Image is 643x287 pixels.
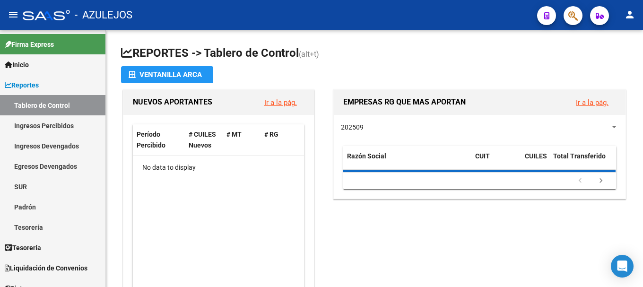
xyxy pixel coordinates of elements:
span: Reportes [5,80,39,90]
a: go to previous page [571,176,589,186]
mat-icon: menu [8,9,19,20]
div: No data to display [133,156,304,180]
span: # RG [264,130,278,138]
datatable-header-cell: Período Percibido [133,124,185,156]
h1: REPORTES -> Tablero de Control [121,45,628,62]
span: Total Transferido [553,152,606,160]
datatable-header-cell: # MT [223,124,261,156]
button: Ir a la pág. [568,94,616,111]
datatable-header-cell: CUILES [521,146,549,177]
a: go to next page [592,176,610,186]
span: CUIT [475,152,490,160]
a: Ir a la pág. [576,98,608,107]
span: (alt+t) [299,50,319,59]
span: CUILES [525,152,547,160]
div: Ventanilla ARCA [129,66,206,83]
span: Período Percibido [137,130,165,149]
span: Liquidación de Convenios [5,263,87,273]
span: Firma Express [5,39,54,50]
datatable-header-cell: # CUILES Nuevos [185,124,223,156]
datatable-header-cell: # RG [261,124,298,156]
span: Inicio [5,60,29,70]
span: # MT [226,130,242,138]
span: # CUILES Nuevos [189,130,216,149]
span: NUEVOS APORTANTES [133,97,212,106]
span: EMPRESAS RG QUE MAS APORTAN [343,97,466,106]
button: Ir a la pág. [257,94,304,111]
mat-icon: person [624,9,635,20]
div: Open Intercom Messenger [611,255,634,278]
datatable-header-cell: Razón Social [343,146,471,177]
datatable-header-cell: Total Transferido [549,146,616,177]
span: Tesorería [5,243,41,253]
datatable-header-cell: CUIT [471,146,521,177]
button: Ventanilla ARCA [121,66,213,83]
span: - AZULEJOS [75,5,132,26]
span: 202509 [341,123,364,131]
span: Razón Social [347,152,386,160]
a: Ir a la pág. [264,98,297,107]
